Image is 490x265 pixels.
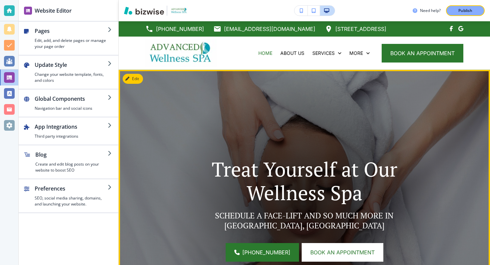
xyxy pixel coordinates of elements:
p: HOME [258,50,272,57]
h4: SEO, social media sharing, domains, and launching your website. [35,195,108,207]
h2: Global Components [35,95,108,103]
button: BlogCreate and edit blog posts on your website to boost SEO [19,145,118,179]
button: Publish [446,5,485,16]
h2: Website Editor [35,7,72,15]
h2: Blog [35,151,108,159]
h2: Preferences [35,185,108,193]
button: App IntegrationsThird party integrations [19,117,118,145]
p: Treat Yourself at Our Wellness Spa [182,157,427,204]
img: Your Logo [170,7,188,14]
a: [PHONE_NUMBER] [226,243,299,262]
span: book an appointment [390,49,455,57]
p: [STREET_ADDRESS] [335,24,386,34]
span: [PHONE_NUMBER] [242,248,290,256]
p: More [349,50,363,57]
a: [PHONE_NUMBER] [145,24,204,34]
h4: Edit, add, and delete pages or manage your page order [35,38,108,50]
h2: Update Style [35,61,108,69]
span: Book an appointment [310,248,375,256]
img: editor icon [24,7,32,15]
p: ABOUT US [280,50,304,57]
p: SCHEDULE A FACE-LIFT AND SO MUCH MORE IN [GEOGRAPHIC_DATA], [GEOGRAPHIC_DATA] [182,210,427,230]
a: [EMAIL_ADDRESS][DOMAIN_NAME] [213,24,315,34]
p: SERVICES [312,50,335,57]
h4: Navigation bar and social icons [35,105,108,111]
h4: Change your website template, fonts, and colors [35,71,108,83]
img: Bizwise Logo [124,7,164,15]
button: Book an appointment [302,243,383,262]
button: PagesEdit, add, and delete pages or manage your page order [19,22,118,55]
button: Edit [123,74,143,84]
button: Update StyleChange your website template, fonts, and colors [19,56,118,89]
h4: Third party integrations [35,133,108,139]
p: [EMAIL_ADDRESS][DOMAIN_NAME] [224,24,315,34]
h2: Pages [35,27,108,35]
p: [PHONE_NUMBER] [156,24,204,34]
button: book an appointment [382,44,463,63]
h3: Need help? [420,8,441,14]
h2: App Integrations [35,123,108,131]
button: Global ComponentsNavigation bar and social icons [19,89,118,117]
img: Advanced Wellness Spa [145,39,217,67]
a: [STREET_ADDRESS] [325,24,386,34]
button: PreferencesSEO, social media sharing, domains, and launching your website. [19,179,118,212]
p: Publish [458,8,472,14]
h4: Create and edit blog posts on your website to boost SEO [35,161,108,173]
